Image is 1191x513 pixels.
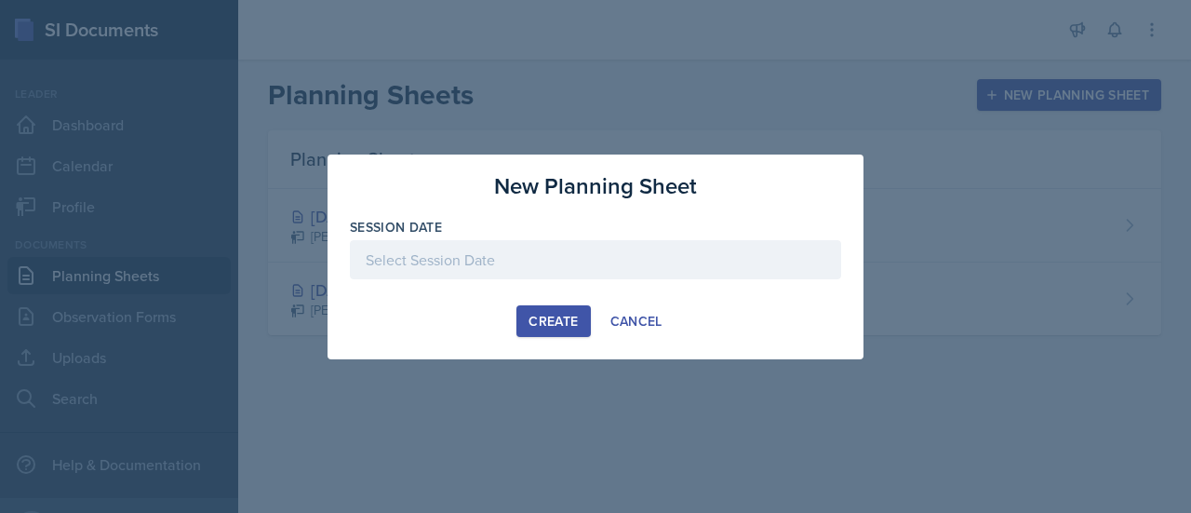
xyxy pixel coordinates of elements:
[529,314,578,329] div: Create
[610,314,662,329] div: Cancel
[350,218,442,236] label: Session Date
[494,169,697,203] h3: New Planning Sheet
[516,305,590,337] button: Create
[598,305,675,337] button: Cancel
